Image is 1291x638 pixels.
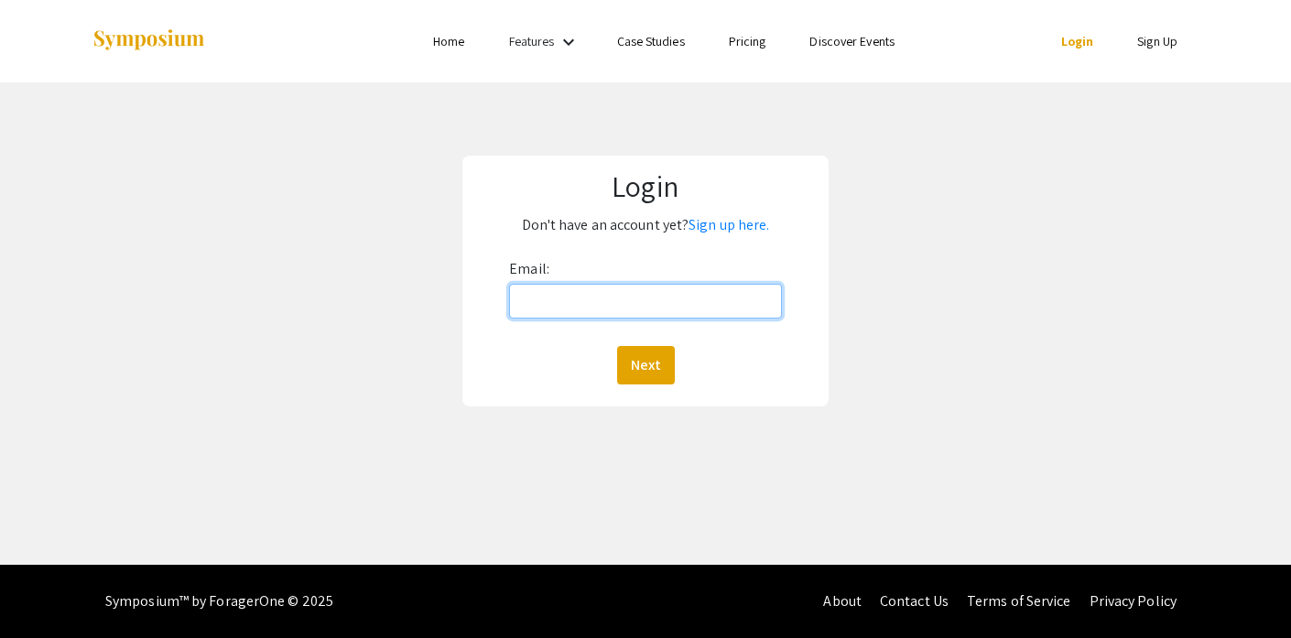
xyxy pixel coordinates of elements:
[1137,33,1177,49] a: Sign Up
[475,211,816,240] p: Don't have an account yet?
[967,591,1071,611] a: Terms of Service
[14,556,78,624] iframe: Chat
[729,33,766,49] a: Pricing
[617,346,675,384] button: Next
[92,28,206,53] img: Symposium by ForagerOne
[880,591,949,611] a: Contact Us
[475,168,816,203] h1: Login
[105,565,333,638] div: Symposium™ by ForagerOne © 2025
[617,33,685,49] a: Case Studies
[509,254,549,284] label: Email:
[689,215,769,234] a: Sign up here.
[1090,591,1177,611] a: Privacy Policy
[433,33,464,49] a: Home
[509,33,555,49] a: Features
[823,591,862,611] a: About
[558,31,580,53] mat-icon: Expand Features list
[1061,33,1094,49] a: Login
[809,33,895,49] a: Discover Events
